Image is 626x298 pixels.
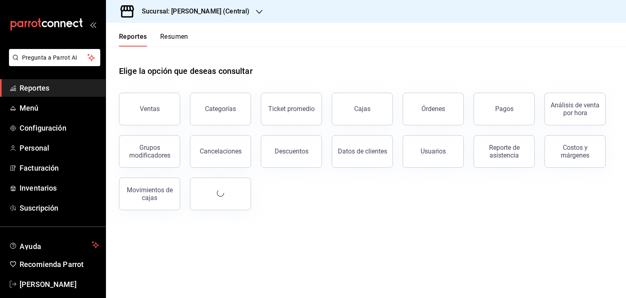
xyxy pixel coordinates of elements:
[9,49,100,66] button: Pregunta a Parrot AI
[338,147,387,155] div: Datos de clientes
[190,93,251,125] button: Categorías
[90,21,96,28] button: open_drawer_menu
[421,105,445,113] div: Órdenes
[119,33,188,47] div: navigation tabs
[474,93,535,125] button: Pagos
[474,135,535,168] button: Reporte de asistencia
[550,101,600,117] div: Análisis de venta por hora
[268,105,315,113] div: Ticket promedio
[544,93,606,125] button: Análisis de venta por hora
[332,135,393,168] button: Datos de clientes
[22,53,88,62] span: Pregunta a Parrot AI
[119,135,180,168] button: Grupos modificadores
[205,105,236,113] div: Categorías
[119,93,180,125] button: Ventas
[261,93,322,125] button: Ticket promedio
[495,105,514,113] div: Pagos
[119,178,180,210] button: Movimientos de cajas
[421,147,446,155] div: Usuarios
[354,104,371,114] div: Cajas
[544,135,606,168] button: Costos y márgenes
[119,65,253,77] h1: Elige la opción que deseas consultar
[275,147,309,155] div: Descuentos
[200,147,242,155] div: Cancelaciones
[550,144,600,159] div: Costos y márgenes
[20,102,99,113] span: Menú
[403,93,464,125] button: Órdenes
[135,7,249,16] h3: Sucursal: [PERSON_NAME] (Central)
[124,144,175,159] div: Grupos modificadores
[119,33,147,47] button: Reportes
[20,240,88,250] span: Ayuda
[479,144,529,159] div: Reporte de asistencia
[20,259,99,270] span: Recomienda Parrot
[20,142,99,153] span: Personal
[124,186,175,202] div: Movimientos de cajas
[190,135,251,168] button: Cancelaciones
[261,135,322,168] button: Descuentos
[160,33,188,47] button: Resumen
[6,59,100,68] a: Pregunta a Parrot AI
[20,162,99,173] span: Facturación
[20,182,99,193] span: Inventarios
[332,93,393,125] a: Cajas
[403,135,464,168] button: Usuarios
[20,202,99,213] span: Suscripción
[20,279,99,290] span: [PERSON_NAME]
[20,82,99,93] span: Reportes
[140,105,160,113] div: Ventas
[20,122,99,133] span: Configuración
